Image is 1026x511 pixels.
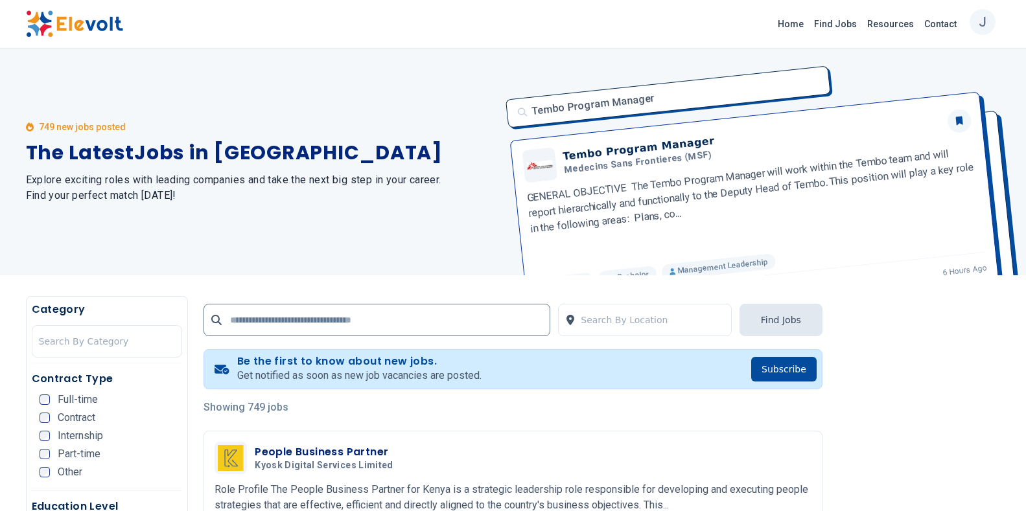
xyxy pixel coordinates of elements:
button: Subscribe [751,357,817,381]
input: Full-time [40,394,50,405]
button: J [970,9,996,35]
button: Find Jobs [740,304,822,336]
iframe: Chat Widget [961,449,1026,511]
h1: The Latest Jobs in [GEOGRAPHIC_DATA] [26,141,498,165]
span: Contract [58,413,95,423]
span: Other [58,467,82,477]
a: Home [773,14,809,34]
h5: Contract Type [32,371,183,387]
p: Get notified as soon as new job vacancies are posted. [237,368,482,383]
input: Part-time [40,449,50,459]
h4: Be the first to know about new jobs. [237,355,482,368]
a: Find Jobs [809,14,862,34]
p: 749 new jobs posted [39,120,126,133]
a: Contact [919,14,962,34]
p: J [979,6,986,38]
img: Kyosk Digital Services Limited [218,445,244,471]
h2: Explore exciting roles with leading companies and take the next big step in your career. Find you... [26,172,498,203]
p: Showing 749 jobs [204,400,822,415]
input: Internship [40,431,50,441]
img: Elevolt [26,10,123,38]
span: Internship [58,431,103,441]
h3: People Business Partner [255,444,399,460]
span: Full-time [58,394,98,405]
span: Part-time [58,449,100,459]
input: Other [40,467,50,477]
span: Kyosk Digital Services Limited [255,460,393,471]
h5: Category [32,302,183,317]
input: Contract [40,413,50,423]
a: Resources [862,14,919,34]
